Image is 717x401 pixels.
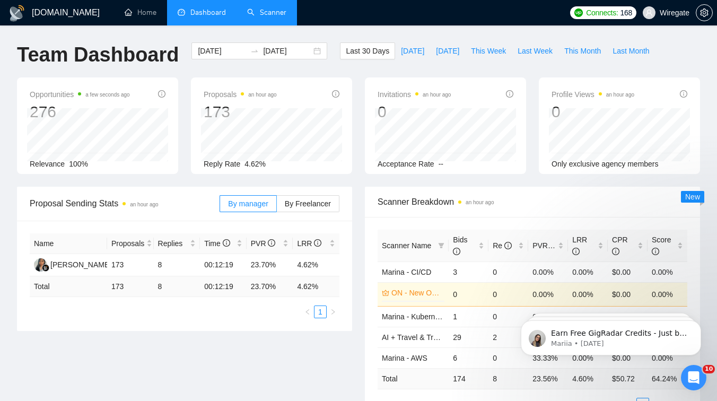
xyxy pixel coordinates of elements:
span: filter [436,238,447,254]
time: an hour ago [130,202,158,207]
span: Connects: [586,7,618,19]
span: By manager [228,199,268,208]
div: 0 [552,102,634,122]
div: 173 [204,102,277,122]
span: info-circle [680,90,687,98]
td: $0.00 [608,261,648,282]
td: 0 [488,306,528,327]
span: Relevance [30,160,65,168]
span: Last Week [518,45,553,57]
a: homeHome [125,8,156,17]
span: PVR [532,241,557,250]
span: info-circle [506,90,513,98]
th: Proposals [107,233,154,254]
div: 0 [378,102,451,122]
li: 1 [314,306,327,318]
span: Scanner Breakdown [378,195,687,208]
a: Marina - AWS [382,354,427,362]
th: Name [30,233,107,254]
span: info-circle [158,90,165,98]
td: 23.56 % [528,368,568,389]
span: 10 [703,365,715,373]
span: Score [652,236,671,256]
a: Marina - Kubernetes [382,312,449,321]
td: 3 [449,261,488,282]
td: 8 [154,276,200,297]
button: Last Month [607,42,655,59]
span: 100% [69,160,88,168]
span: dashboard [178,8,185,16]
span: Last 30 Days [346,45,389,57]
span: This Month [564,45,601,57]
span: [DATE] [401,45,424,57]
img: GA [34,258,47,272]
span: info-circle [223,239,230,247]
span: Proposals [204,88,277,101]
span: Proposals [111,238,144,249]
td: Total [378,368,449,389]
td: 0.00% [528,261,568,282]
li: Previous Page [301,306,314,318]
span: info-circle [572,248,580,255]
span: info-circle [453,248,460,255]
iframe: Intercom notifications message [505,298,717,372]
span: info-circle [652,248,659,255]
td: 173 [107,254,154,276]
td: 0 [488,282,528,306]
span: LRR [572,236,587,256]
span: Re [493,241,512,250]
span: Only exclusive agency members [552,160,659,168]
iframe: Intercom live chat [681,365,706,390]
span: Invitations [378,88,451,101]
td: 8 [488,368,528,389]
td: 2 [488,327,528,347]
span: Time [204,239,230,248]
span: This Week [471,45,506,57]
td: 4.60 % [568,368,608,389]
span: 168 [620,7,632,19]
span: Profile Views [552,88,634,101]
td: 0 [488,347,528,368]
td: 0.00% [648,282,687,306]
span: filter [438,242,444,249]
td: $0.00 [608,282,648,306]
a: AI + Travel & Transportation [382,333,474,342]
span: Acceptance Rate [378,160,434,168]
a: GA[PERSON_NAME] [34,260,111,268]
span: to [250,47,259,55]
span: Opportunities [30,88,130,101]
td: 0.00% [568,261,608,282]
td: 1 [449,306,488,327]
span: crown [382,289,389,297]
time: an hour ago [423,92,451,98]
span: -- [439,160,443,168]
span: Replies [158,238,188,249]
th: Replies [154,233,200,254]
time: a few seconds ago [85,92,129,98]
a: Marina - CI/CD [382,268,431,276]
button: right [327,306,339,318]
span: user [645,9,653,16]
td: 64.24 % [648,368,687,389]
img: gigradar-bm.png [42,264,49,272]
img: logo [8,5,25,22]
span: New [685,193,700,201]
span: Dashboard [190,8,226,17]
span: CPR [612,236,628,256]
span: Proposal Sending Stats [30,197,220,210]
a: 1 [314,306,326,318]
button: [DATE] [395,42,430,59]
button: setting [696,4,713,21]
div: 276 [30,102,130,122]
td: Total [30,276,107,297]
span: 4.62% [244,160,266,168]
a: ON - New Opportunities [391,287,442,299]
button: This Month [558,42,607,59]
li: Next Page [327,306,339,318]
span: By Freelancer [285,199,331,208]
button: Last 30 Days [340,42,395,59]
td: 4.62 % [293,276,339,297]
button: [DATE] [430,42,465,59]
